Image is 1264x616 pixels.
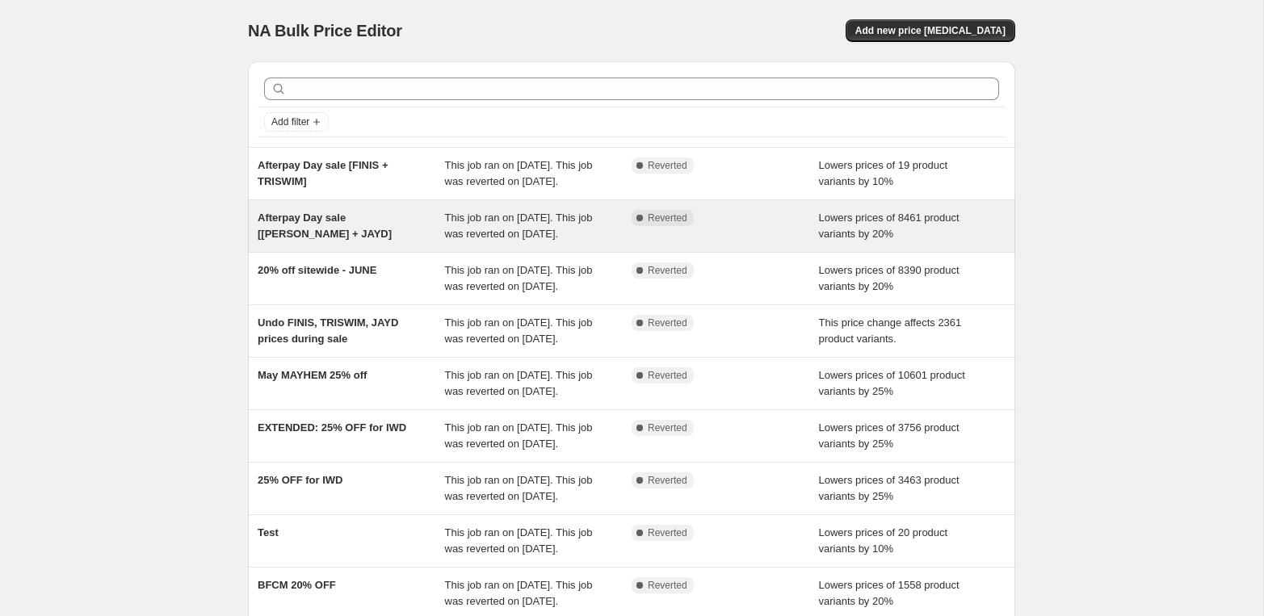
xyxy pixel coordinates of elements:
span: This job ran on [DATE]. This job was reverted on [DATE]. [445,264,593,292]
span: BFCM 20% OFF [258,579,336,591]
span: Lowers prices of 3463 product variants by 25% [819,474,960,502]
span: Add filter [271,115,309,128]
span: Lowers prices of 8390 product variants by 20% [819,264,960,292]
span: Reverted [648,264,687,277]
span: Reverted [648,212,687,224]
span: Reverted [648,421,687,434]
span: May MAYHEM 25% off [258,369,367,381]
span: This job ran on [DATE]. This job was reverted on [DATE]. [445,369,593,397]
span: Lowers prices of 19 product variants by 10% [819,159,948,187]
span: Lowers prices of 10601 product variants by 25% [819,369,965,397]
span: Reverted [648,474,687,487]
button: Add new price [MEDICAL_DATA] [846,19,1015,42]
span: Test [258,526,279,538]
span: Reverted [648,579,687,592]
button: Add filter [264,112,329,132]
span: Undo FINIS, TRISWIM, JAYD prices during sale [258,316,398,345]
span: This price change affects 2361 product variants. [819,316,962,345]
span: 25% OFF for IWD [258,474,342,486]
span: Lowers prices of 3756 product variants by 25% [819,421,960,450]
span: This job ran on [DATE]. This job was reverted on [DATE]. [445,159,593,187]
span: Add new price [MEDICAL_DATA] [855,24,1006,37]
span: EXTENDED: 25% OFF for IWD [258,421,406,434]
span: Lowers prices of 8461 product variants by 20% [819,212,960,240]
span: This job ran on [DATE]. This job was reverted on [DATE]. [445,474,593,502]
span: Lowers prices of 20 product variants by 10% [819,526,948,555]
span: NA Bulk Price Editor [248,22,402,40]
span: This job ran on [DATE]. This job was reverted on [DATE]. [445,316,593,345]
span: Reverted [648,526,687,539]
span: This job ran on [DATE]. This job was reverted on [DATE]. [445,212,593,240]
span: This job ran on [DATE]. This job was reverted on [DATE]. [445,526,593,555]
span: Reverted [648,369,687,382]
span: Reverted [648,159,687,172]
span: This job ran on [DATE]. This job was reverted on [DATE]. [445,421,593,450]
span: Reverted [648,316,687,329]
span: Lowers prices of 1558 product variants by 20% [819,579,960,607]
span: This job ran on [DATE]. This job was reverted on [DATE]. [445,579,593,607]
span: Afterpay Day sale [[PERSON_NAME] + JAYD] [258,212,392,240]
span: Afterpay Day sale [FINIS + TRISWIM] [258,159,388,187]
span: 20% off sitewide - JUNE [258,264,376,276]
